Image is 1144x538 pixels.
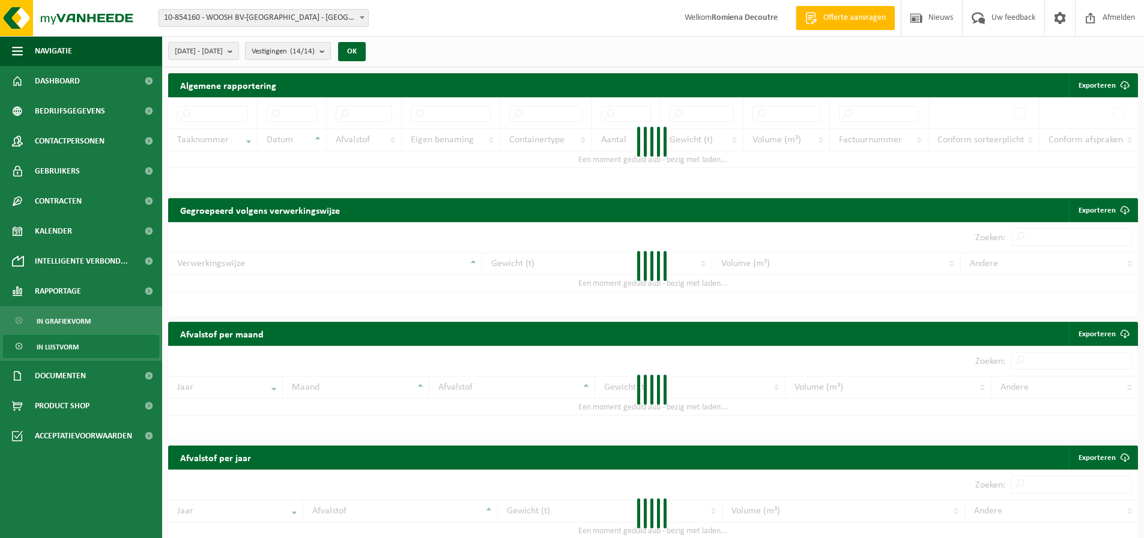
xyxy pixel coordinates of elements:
span: Vestigingen [252,43,315,61]
span: 10-854160 - WOOSH BV-GENT - GENT [159,9,369,27]
h2: Afvalstof per maand [168,322,276,345]
h2: Afvalstof per jaar [168,446,263,469]
a: In lijstvorm [3,335,159,358]
span: Rapportage [35,276,81,306]
count: (14/14) [290,47,315,55]
span: Contactpersonen [35,126,104,156]
a: Exporteren [1069,198,1137,222]
span: [DATE] - [DATE] [175,43,223,61]
button: [DATE] - [DATE] [168,42,239,60]
button: Vestigingen(14/14) [245,42,331,60]
a: Offerte aanvragen [796,6,895,30]
a: Exporteren [1069,446,1137,470]
span: Dashboard [35,66,80,96]
span: 10-854160 - WOOSH BV-GENT - GENT [159,10,368,26]
a: Exporteren [1069,322,1137,346]
span: Bedrijfsgegevens [35,96,105,126]
h2: Algemene rapportering [168,73,288,97]
span: Product Shop [35,391,89,421]
span: Documenten [35,361,86,391]
a: In grafiekvorm [3,309,159,332]
span: In lijstvorm [37,336,79,358]
span: Acceptatievoorwaarden [35,421,132,451]
button: Exporteren [1069,73,1137,97]
span: In grafiekvorm [37,310,91,333]
button: OK [338,42,366,61]
span: Offerte aanvragen [820,12,889,24]
span: Kalender [35,216,72,246]
span: Navigatie [35,36,72,66]
h2: Gegroepeerd volgens verwerkingswijze [168,198,352,222]
span: Gebruikers [35,156,80,186]
span: Intelligente verbond... [35,246,128,276]
strong: Romiena Decoutre [712,13,778,22]
span: Contracten [35,186,82,216]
